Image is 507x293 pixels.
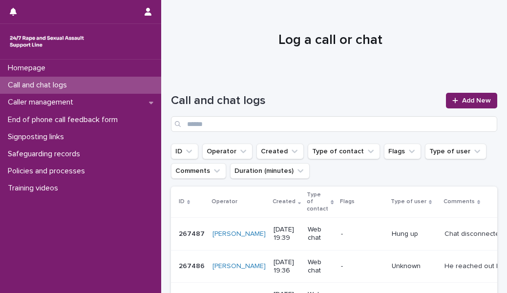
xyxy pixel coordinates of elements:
p: Chat disconnected [444,228,506,238]
p: Type of user [391,196,426,207]
p: [DATE] 19:39 [274,226,300,242]
p: Signposting links [4,132,72,142]
p: Comments [444,196,475,207]
a: Add New [446,93,497,108]
p: Type of contact [307,189,328,214]
p: Flags [340,196,355,207]
button: Flags [384,144,421,159]
p: Hung up [392,230,437,238]
h1: Call and chat logs [171,94,440,108]
button: Duration (minutes) [230,163,310,179]
p: End of phone call feedback form [4,115,126,125]
p: Unknown [392,262,437,271]
p: 267486 [179,260,207,271]
a: [PERSON_NAME] [212,262,266,271]
p: Training videos [4,184,66,193]
p: Web chat [308,258,333,275]
p: Caller management [4,98,81,107]
button: Operator [202,144,253,159]
p: - [341,230,384,238]
button: Type of user [425,144,486,159]
button: Type of contact [308,144,380,159]
p: Web chat [308,226,333,242]
p: Policies and processes [4,167,93,176]
p: Operator [211,196,237,207]
p: 267487 [179,228,207,238]
p: - [341,262,384,271]
p: Call and chat logs [4,81,75,90]
p: Homepage [4,63,53,73]
button: ID [171,144,198,159]
button: Created [256,144,304,159]
img: rhQMoQhaT3yELyF149Cw [8,32,86,51]
p: Created [273,196,296,207]
span: Add New [462,97,491,104]
p: Safeguarding records [4,149,88,159]
button: Comments [171,163,226,179]
input: Search [171,116,497,132]
p: ID [179,196,185,207]
p: [DATE] 19:36 [274,258,300,275]
h1: Log a call or chat [171,32,490,49]
a: [PERSON_NAME] [212,230,266,238]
